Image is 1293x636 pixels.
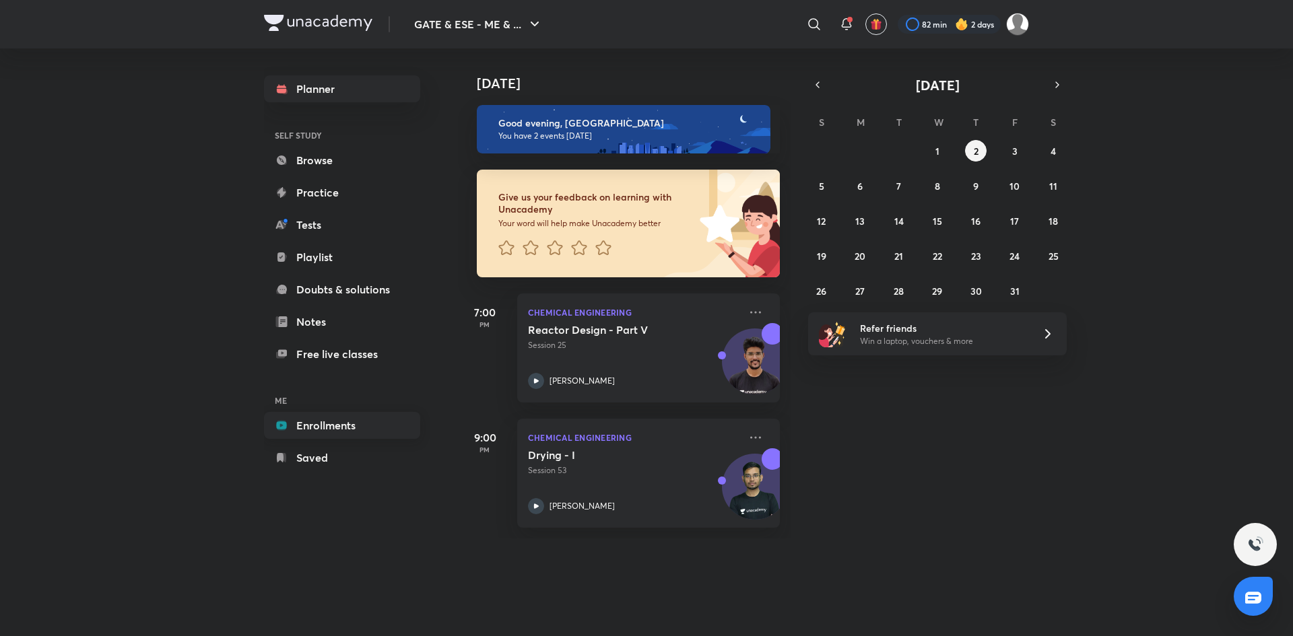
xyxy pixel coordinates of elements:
[1247,536,1263,553] img: ttu
[819,180,824,192] abbr: October 5, 2025
[935,145,939,157] abbr: October 1, 2025
[860,321,1026,335] h6: Refer friends
[1004,210,1026,232] button: October 17, 2025
[857,180,863,192] abbr: October 6, 2025
[550,375,615,387] p: [PERSON_NAME]
[849,210,871,232] button: October 13, 2025
[970,285,982,297] abbr: October 30, 2025
[1006,13,1029,36] img: Prakhar Mishra
[264,75,420,102] a: Planner
[955,17,968,31] img: streak
[1049,180,1057,192] abbr: October 11, 2025
[870,18,882,30] img: avatar
[528,323,696,337] h5: Reactor Design - Part V
[458,320,512,328] p: PM
[896,180,901,192] abbr: October 7, 2025
[811,175,832,197] button: October 5, 2025
[264,124,420,147] h6: SELF STUDY
[971,215,981,227] abbr: October 16, 2025
[855,215,865,227] abbr: October 13, 2025
[498,191,695,215] h6: Give us your feedback on learning with Unacademy
[973,180,979,192] abbr: October 9, 2025
[927,175,948,197] button: October 8, 2025
[723,461,787,526] img: Avatar
[1004,175,1026,197] button: October 10, 2025
[550,500,615,512] p: [PERSON_NAME]
[1051,145,1056,157] abbr: October 4, 2025
[264,15,372,34] a: Company Logo
[927,140,948,162] button: October 1, 2025
[819,116,824,129] abbr: Sunday
[477,75,793,92] h4: [DATE]
[816,285,826,297] abbr: October 26, 2025
[965,175,987,197] button: October 9, 2025
[458,429,512,446] h5: 9:00
[817,215,826,227] abbr: October 12, 2025
[458,304,512,320] h5: 7:00
[264,412,420,439] a: Enrollments
[458,446,512,454] p: PM
[971,250,981,262] abbr: October 23, 2025
[849,280,871,302] button: October 27, 2025
[896,116,902,129] abbr: Tuesday
[819,320,846,347] img: referral
[973,116,979,129] abbr: Thursday
[927,210,948,232] button: October 15, 2025
[965,245,987,267] button: October 23, 2025
[935,180,940,192] abbr: October 8, 2025
[264,276,420,303] a: Doubts & solutions
[528,339,739,351] p: Session 25
[849,175,871,197] button: October 6, 2025
[498,117,758,129] h6: Good evening, [GEOGRAPHIC_DATA]
[827,75,1048,94] button: [DATE]
[528,464,739,476] p: Session 53
[1004,245,1026,267] button: October 24, 2025
[965,140,987,162] button: October 2, 2025
[1010,285,1020,297] abbr: October 31, 2025
[1042,140,1064,162] button: October 4, 2025
[811,280,832,302] button: October 26, 2025
[528,429,739,446] p: Chemical Engineering
[1009,180,1020,192] abbr: October 10, 2025
[894,250,903,262] abbr: October 21, 2025
[934,116,943,129] abbr: Wednesday
[1010,215,1019,227] abbr: October 17, 2025
[811,210,832,232] button: October 12, 2025
[1042,175,1064,197] button: October 11, 2025
[927,245,948,267] button: October 22, 2025
[855,250,865,262] abbr: October 20, 2025
[264,308,420,335] a: Notes
[927,280,948,302] button: October 29, 2025
[932,285,942,297] abbr: October 29, 2025
[888,175,910,197] button: October 7, 2025
[965,280,987,302] button: October 30, 2025
[264,211,420,238] a: Tests
[894,285,904,297] abbr: October 28, 2025
[498,131,758,141] p: You have 2 events [DATE]
[933,250,942,262] abbr: October 22, 2025
[723,336,787,400] img: Avatar
[528,304,739,320] p: Chemical Engineering
[1049,250,1059,262] abbr: October 25, 2025
[1004,140,1026,162] button: October 3, 2025
[264,179,420,206] a: Practice
[1012,116,1018,129] abbr: Friday
[855,285,865,297] abbr: October 27, 2025
[264,15,372,31] img: Company Logo
[1049,215,1058,227] abbr: October 18, 2025
[264,244,420,271] a: Playlist
[1042,210,1064,232] button: October 18, 2025
[406,11,551,38] button: GATE & ESE - ME & ...
[477,105,770,153] img: evening
[933,215,942,227] abbr: October 15, 2025
[860,335,1026,347] p: Win a laptop, vouchers & more
[264,444,420,471] a: Saved
[264,341,420,367] a: Free live classes
[811,245,832,267] button: October 19, 2025
[264,389,420,412] h6: ME
[1042,245,1064,267] button: October 25, 2025
[1051,116,1056,129] abbr: Saturday
[849,245,871,267] button: October 20, 2025
[888,245,910,267] button: October 21, 2025
[498,218,695,229] p: Your word will help make Unacademy better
